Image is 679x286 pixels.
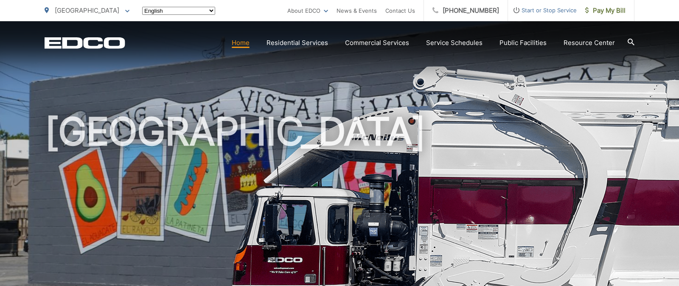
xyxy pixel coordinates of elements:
[585,6,626,16] span: Pay My Bill
[426,38,483,48] a: Service Schedules
[337,6,377,16] a: News & Events
[385,6,415,16] a: Contact Us
[142,7,215,15] select: Select a language
[267,38,328,48] a: Residential Services
[45,37,125,49] a: EDCD logo. Return to the homepage.
[499,38,547,48] a: Public Facilities
[232,38,250,48] a: Home
[55,6,119,14] span: [GEOGRAPHIC_DATA]
[287,6,328,16] a: About EDCO
[345,38,409,48] a: Commercial Services
[564,38,615,48] a: Resource Center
